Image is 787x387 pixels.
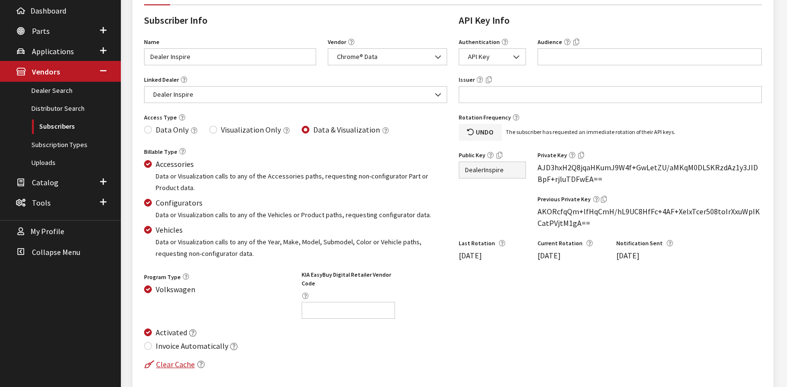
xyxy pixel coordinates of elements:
[156,283,195,295] label: Volkswagen
[32,198,51,208] span: Tools
[538,251,561,260] span: [DATE]
[328,38,346,46] label: Vendor
[144,86,447,103] span: Dealer Inspire
[328,48,447,65] span: Chrome® Data
[32,26,50,36] span: Parts
[156,124,189,135] label: Data Only
[302,270,395,288] label: KIA EasyBuy Digital Retailer Vendor Code
[144,75,179,84] label: Linked Dealer
[32,46,74,56] span: Applications
[144,13,447,28] h2: Subscriber Info
[156,340,228,352] label: Invoice Automatically
[32,178,58,187] span: Catalog
[496,150,503,161] button: Copy the "Public Key" to the clipboard
[459,75,475,84] label: Issuer
[538,163,758,184] span: AJD3hxH2Q8jqaHKumJ9W4f+GwLetZU/aMKqM0DLSKRzdAz1y3JIDBpF+rjluTDFwEA==
[156,210,431,219] small: Data or Visualization calls to any of the Vehicles or Product paths, requesting configurator data.
[538,151,567,160] label: Private Key
[578,150,584,161] button: Copy the "Private Key" to the clipboard
[465,52,520,62] span: API Key
[502,128,675,135] span: The subscriber has requested an immediate rotation of their API keys.
[616,251,640,260] span: [DATE]
[459,38,500,46] label: Authentication
[459,13,762,28] h2: API Key Info
[30,227,64,237] span: My Profile
[156,224,183,236] label: Vehicles
[156,158,194,170] label: Accessories
[156,327,187,338] label: Activated
[156,238,422,258] small: Data or Visualization calls to any of the Year, Make, Model, Submodel, Color or Vehicle paths, re...
[459,124,502,141] button: Undo
[32,67,60,77] span: Vendors
[144,113,177,122] label: Access Type
[156,197,203,208] label: Configurators
[221,124,281,135] label: Visualization Only
[573,37,580,48] button: Copy the "Audience" to the clipboard
[600,194,607,205] button: Copy the "Previous Private Key" to the clipboard
[144,148,177,156] label: Billable Type
[313,124,380,135] label: Data & Visualization
[459,251,482,260] span: [DATE]
[485,74,492,86] button: Copy the "Issuer" to the clipboard
[538,195,593,204] label: Previous Private Key
[144,273,181,282] label: Program Type
[616,239,665,248] label: Notification Sent
[459,239,497,248] label: Last Rotation
[30,6,66,15] span: Dashboard
[538,38,562,46] label: Audience
[459,151,485,160] label: Public Key
[156,172,428,192] small: Data or Visualization calls to any of the Accessories paths, requesting non-configurator Part or ...
[334,52,441,62] span: Chrome® Data
[150,89,441,100] span: Dealer Inspire
[144,358,195,371] button: Clear Cache
[144,38,160,46] label: Name
[32,247,80,257] span: Collapse Menu
[459,113,511,122] label: Rotation Frequency
[538,207,760,228] span: AKORcfqQm+lfHqCmH/hL9UC8HfFc+4AF+XelxTcer508toIrXxuWpIKCatPVjtM1gA==
[538,239,584,248] label: Current Rotation
[459,48,526,65] span: API Key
